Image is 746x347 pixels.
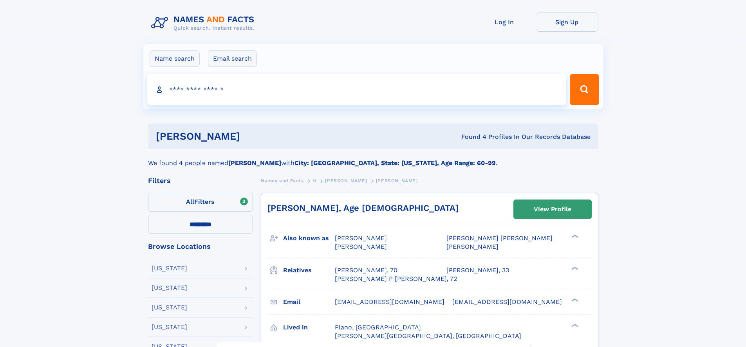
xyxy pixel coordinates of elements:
img: Logo Names and Facts [148,13,261,34]
a: [PERSON_NAME] [325,176,367,185]
div: ❯ [569,266,579,271]
a: [PERSON_NAME], 33 [446,266,509,275]
h3: Also known as [283,232,335,245]
span: H [312,178,316,183]
div: [US_STATE] [152,304,187,311]
span: [PERSON_NAME][GEOGRAPHIC_DATA], [GEOGRAPHIC_DATA] [335,332,521,340]
div: [US_STATE] [152,285,187,291]
span: [PERSON_NAME] [335,243,387,250]
span: [PERSON_NAME] [325,178,367,183]
h3: Lived in [283,321,335,334]
label: Name search [150,50,200,67]
a: [PERSON_NAME], Age [DEMOGRAPHIC_DATA] [267,203,459,213]
span: [PERSON_NAME] [335,234,387,242]
a: Log In [473,13,536,32]
div: ❯ [569,234,579,239]
b: [PERSON_NAME] [228,159,281,167]
span: All [186,198,194,205]
label: Email search [208,50,257,67]
div: Browse Locations [148,243,253,250]
div: ❯ [569,323,579,328]
div: ❯ [569,297,579,302]
div: View Profile [534,200,571,218]
div: Filters [148,177,253,184]
div: We found 4 people named with . [148,149,598,168]
label: Filters [148,193,253,212]
div: Found 4 Profiles In Our Records Database [350,133,591,141]
a: View Profile [514,200,591,219]
a: [PERSON_NAME] P [PERSON_NAME], 72 [335,275,457,283]
span: [EMAIL_ADDRESS][DOMAIN_NAME] [452,298,562,306]
h3: Email [283,295,335,309]
span: Plano, [GEOGRAPHIC_DATA] [335,324,421,331]
span: [PERSON_NAME] [PERSON_NAME] [446,234,553,242]
input: search input [147,74,567,105]
div: [US_STATE] [152,265,187,271]
span: [PERSON_NAME] [376,178,418,183]
h3: Relatives [283,264,335,277]
span: [EMAIL_ADDRESS][DOMAIN_NAME] [335,298,444,306]
a: H [312,176,316,185]
span: [PERSON_NAME] [446,243,499,250]
a: Sign Up [536,13,598,32]
div: [US_STATE] [152,324,187,330]
h1: [PERSON_NAME] [156,131,351,141]
a: Names and Facts [261,176,304,185]
a: [PERSON_NAME], 70 [335,266,397,275]
b: City: [GEOGRAPHIC_DATA], State: [US_STATE], Age Range: 60-99 [294,159,496,167]
button: Search Button [570,74,599,105]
